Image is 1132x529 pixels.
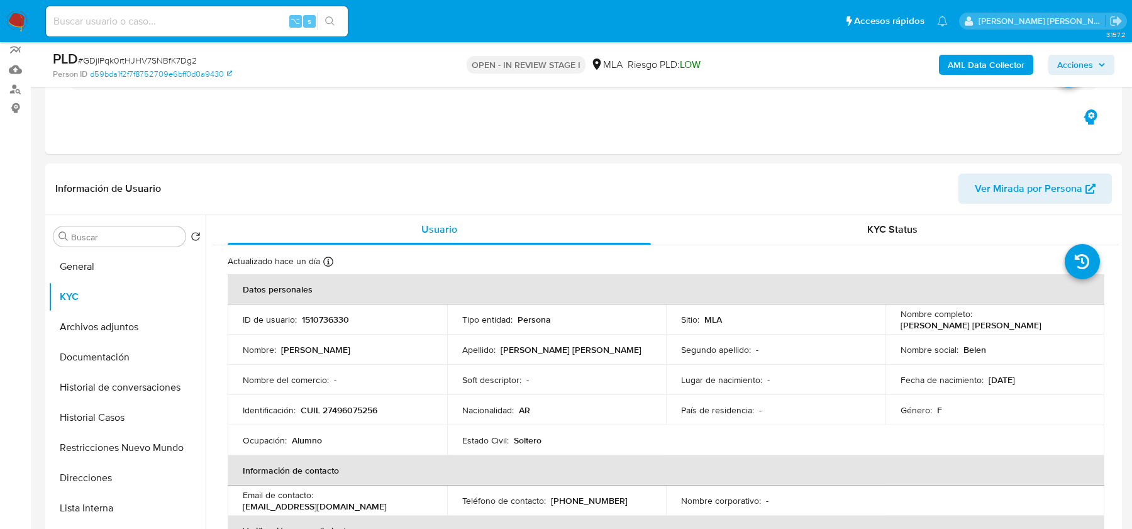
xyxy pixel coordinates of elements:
[48,342,206,372] button: Documentación
[937,404,942,416] p: F
[1048,55,1114,75] button: Acciones
[71,231,180,243] input: Buscar
[462,435,509,446] p: Estado Civil :
[334,374,336,386] p: -
[937,16,948,26] a: Notificaciones
[867,222,918,237] span: KYC Status
[462,344,496,355] p: Apellido :
[501,344,641,355] p: [PERSON_NAME] [PERSON_NAME]
[462,495,546,506] p: Teléfono de contacto :
[975,174,1082,204] span: Ver Mirada por Persona
[243,404,296,416] p: Identificación :
[756,344,758,355] p: -
[317,13,343,30] button: search-icon
[680,57,701,72] span: LOW
[462,404,514,416] p: Nacionalidad :
[48,372,206,403] button: Historial de conversaciones
[704,314,722,325] p: MLA
[48,252,206,282] button: General
[48,312,206,342] button: Archivos adjuntos
[46,13,348,30] input: Buscar usuario o caso...
[228,274,1104,304] th: Datos personales
[901,320,1041,331] p: [PERSON_NAME] [PERSON_NAME]
[518,314,551,325] p: Persona
[58,231,69,242] button: Buscar
[979,15,1106,27] p: magali.barcan@mercadolibre.com
[308,15,311,27] span: s
[551,495,628,506] p: [PHONE_NUMBER]
[281,344,350,355] p: [PERSON_NAME]
[292,435,322,446] p: Alumno
[228,455,1104,486] th: Información de contacto
[1109,14,1123,28] a: Salir
[767,374,770,386] p: -
[681,344,751,355] p: Segundo apellido :
[462,374,521,386] p: Soft descriptor :
[514,435,541,446] p: Soltero
[591,58,623,72] div: MLA
[526,374,529,386] p: -
[48,493,206,523] button: Lista Interna
[302,314,349,325] p: 1510736330
[243,374,329,386] p: Nombre del comercio :
[948,55,1024,75] b: AML Data Collector
[467,56,585,74] p: OPEN - IN REVIEW STAGE I
[681,404,754,416] p: País de residencia :
[48,463,206,493] button: Direcciones
[243,501,387,512] p: [EMAIL_ADDRESS][DOMAIN_NAME]
[228,255,320,267] p: Actualizado hace un día
[681,374,762,386] p: Lugar de nacimiento :
[628,58,701,72] span: Riesgo PLD:
[53,48,78,69] b: PLD
[1057,55,1093,75] span: Acciones
[681,314,699,325] p: Sitio :
[901,308,972,320] p: Nombre completo :
[681,495,761,506] p: Nombre corporativo :
[989,374,1015,386] p: [DATE]
[78,54,197,67] span: # GDjlPqk0rtHJHV7SNBfK7Dg2
[901,344,958,355] p: Nombre social :
[759,404,762,416] p: -
[243,489,313,501] p: Email de contacto :
[901,374,984,386] p: Fecha de nacimiento :
[766,495,769,506] p: -
[291,15,300,27] span: ⌥
[958,174,1112,204] button: Ver Mirada por Persona
[462,314,513,325] p: Tipo entidad :
[243,314,297,325] p: ID de usuario :
[191,231,201,245] button: Volver al orden por defecto
[854,14,924,28] span: Accesos rápidos
[901,404,932,416] p: Género :
[963,344,986,355] p: Belen
[48,433,206,463] button: Restricciones Nuevo Mundo
[243,435,287,446] p: Ocupación :
[519,404,530,416] p: AR
[48,282,206,312] button: KYC
[53,69,87,80] b: Person ID
[243,344,276,355] p: Nombre :
[90,69,232,80] a: d59bda1f2f7f8752709e6bff0d0a9430
[301,404,377,416] p: CUIL 27496075256
[421,222,457,237] span: Usuario
[1106,30,1126,40] span: 3.157.2
[48,403,206,433] button: Historial Casos
[939,55,1033,75] button: AML Data Collector
[55,182,161,195] h1: Información de Usuario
